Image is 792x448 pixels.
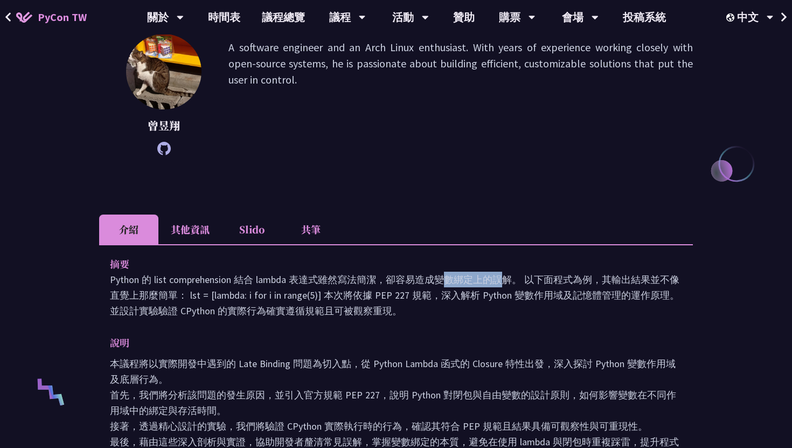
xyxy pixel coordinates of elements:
[16,12,32,23] img: Home icon of PyCon TW 2025
[38,9,87,25] span: PyCon TW
[126,34,202,109] img: 曾昱翔
[126,118,202,134] p: 曾昱翔
[99,215,158,244] li: 介紹
[222,215,281,244] li: Slido
[281,215,341,244] li: 共筆
[5,4,98,31] a: PyCon TW
[110,256,661,272] p: 摘要
[110,272,682,319] p: Python 的 list comprehension 結合 lambda 表達式雖然寫法簡潔，卻容易造成變數綁定上的誤解。 以下面程式為例，其輸出結果並不像直覺上那麼簡單： lst = [la...
[158,215,222,244] li: 其他資訊
[228,39,693,150] p: A software engineer and an Arch Linux enthusiast. With years of experience working closely with o...
[726,13,737,22] img: Locale Icon
[110,335,661,350] p: 說明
